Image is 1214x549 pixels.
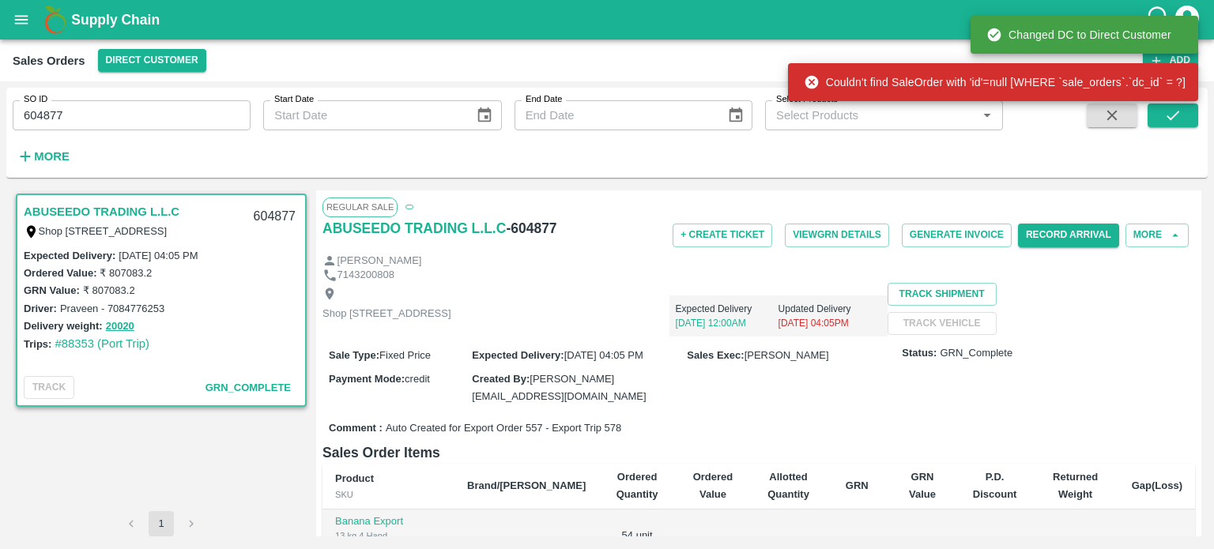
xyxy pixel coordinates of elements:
[386,421,621,436] span: Auto Created for Export Order 557 - Export Trip 578
[335,514,442,529] p: Banana Export
[24,250,115,261] label: Expected Delivery :
[767,471,809,500] b: Allotted Quantity
[24,267,96,279] label: Ordered Value:
[335,487,442,502] div: SKU
[902,346,937,361] label: Status:
[13,100,251,130] input: Enter SO ID
[322,197,398,216] span: Regular Sale
[55,337,149,350] a: #88353 (Port Trip)
[337,254,422,269] p: [PERSON_NAME]
[616,471,658,500] b: Ordered Quantity
[24,303,57,314] label: Driver:
[1173,3,1201,36] div: account of current user
[98,49,206,72] button: Select DC
[776,93,838,106] label: Select Products
[322,306,451,322] p: Shop [STREET_ADDRESS]
[40,4,71,36] img: logo
[506,217,556,239] h6: - 604877
[329,421,383,436] label: Comment :
[322,217,506,239] a: ABUSEEDO TRADING L.L.C
[71,9,1145,31] a: Supply Chain
[244,198,305,235] div: 604877
[24,320,103,332] label: Delivery weight:
[467,479,586,491] b: Brand/[PERSON_NAME]
[34,150,70,163] strong: More
[39,225,168,237] label: Shop [STREET_ADDRESS]
[13,51,85,71] div: Sales Orders
[322,442,1195,464] h6: Sales Order Items
[846,479,869,491] b: GRN
[902,224,1012,246] button: Generate Invoice
[986,21,1171,49] div: Changed DC to Direct Customer
[119,250,198,261] label: [DATE] 04:05 PM
[106,318,134,336] button: 20020
[71,12,160,28] b: Supply Chain
[472,373,530,385] label: Created By :
[779,302,881,316] p: Updated Delivery
[1018,224,1119,246] button: Record Arrival
[149,511,174,536] button: page 1
[687,349,744,361] label: Sales Exec :
[24,93,47,106] label: SO ID
[469,100,500,130] button: Choose date
[335,528,442,543] div: 13 kg 4 Hand
[116,511,206,536] nav: pagination navigation
[676,302,779,316] p: Expected Delivery
[779,316,881,330] p: [DATE] 04:05PM
[676,316,779,330] p: [DATE] 12:00AM
[3,2,40,38] button: open drawer
[1053,471,1098,500] b: Returned Weight
[329,373,405,385] label: Payment Mode :
[745,349,829,361] span: [PERSON_NAME]
[472,373,646,402] span: [PERSON_NAME][EMAIL_ADDRESS][DOMAIN_NAME]
[379,349,431,361] span: Fixed Price
[263,100,463,130] input: Start Date
[24,338,51,350] label: Trips:
[274,93,314,106] label: Start Date
[24,284,80,296] label: GRN Value:
[405,373,430,385] span: credit
[329,349,379,361] label: Sale Type :
[472,349,564,361] label: Expected Delivery :
[1145,6,1173,34] div: customer-support
[100,267,152,279] label: ₹ 807083.2
[1125,224,1189,246] button: More
[977,105,997,126] button: Open
[888,283,997,306] button: Track Shipment
[804,68,1186,96] div: Couldn't find SaleOrder with 'id'=null [WHERE `sale_orders`.`dc_id` = ?]
[515,100,714,130] input: End Date
[693,471,733,500] b: Ordered Value
[24,201,179,222] a: ABUSEEDO TRADING L.L.C
[940,346,1012,361] span: GRN_Complete
[60,303,164,314] label: Praveen - 7084776253
[337,268,394,283] p: 7143200808
[205,382,291,393] span: GRN_Complete
[909,471,936,500] b: GRN Value
[335,472,374,484] b: Product
[721,100,751,130] button: Choose date
[770,105,972,126] input: Select Products
[785,224,889,246] button: ViewGRN Details
[673,224,772,246] button: + Create Ticket
[13,143,74,170] button: More
[526,93,562,106] label: End Date
[83,284,135,296] label: ₹ 807083.2
[973,471,1017,500] b: P.D. Discount
[1132,479,1182,491] b: Gap(Loss)
[564,349,643,361] span: [DATE] 04:05 PM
